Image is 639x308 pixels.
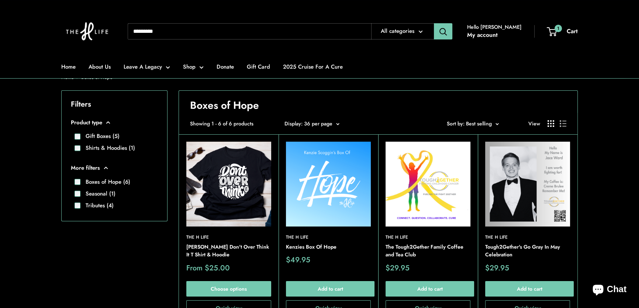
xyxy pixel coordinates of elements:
[190,119,253,128] span: Showing 1 - 6 of 6 products
[186,234,271,241] a: The H Life
[467,22,522,32] span: Hello [PERSON_NAME]
[71,117,158,128] button: Product type
[186,264,230,272] span: From $25.00
[447,119,499,128] button: Sort by: Best selling
[128,23,371,39] input: Search...
[485,142,570,226] img: Tough2Gether's Go Gray In May Celebration
[286,234,371,241] a: The H Life
[447,120,492,127] span: Sort by: Best selling
[548,120,554,127] button: Display products as grid
[548,26,578,37] a: 1 Cart
[284,120,332,127] span: Display: 36 per page
[61,7,113,55] img: The H Life
[555,24,562,32] span: 1
[186,281,271,297] a: Choose options
[386,281,474,297] button: Add to cart
[485,243,570,259] a: Tough2Gether's Go Gray In May Celebration
[124,62,170,72] a: Leave A Legacy
[386,142,470,226] img: The Tough2Gether Family Coffee and Tea Club
[80,178,130,186] label: Boxes of Hope (6)
[286,142,371,226] img: Kenzies Box Of Hope
[89,62,111,72] a: About Us
[61,74,74,81] a: Home
[286,256,310,264] span: $49.95
[386,243,470,259] a: The Tough2Gether Family Coffee and Tea Club
[247,62,270,72] a: Gift Card
[80,201,114,210] label: Tributes (4)
[286,243,371,251] a: Kenzies Box Of Hope
[283,62,343,72] a: 2025 Cruise For A Cure
[80,190,115,198] label: Seasonal (1)
[485,281,574,297] button: Add to cart
[183,62,204,72] a: Shop
[81,74,113,81] a: Boxes of Hope
[386,234,470,241] a: The H Life
[485,142,570,226] a: Tough2Gether's Go Gray In May CelebrationTough2Gether's Go Gray In May Celebration
[586,278,633,302] inbox-online-store-chat: Shopify online store chat
[186,243,271,259] a: [PERSON_NAME] Don't Over Think It T Shirt & Hoodie
[190,98,566,113] h1: Boxes of Hope
[560,120,566,127] button: Display products as list
[186,142,271,226] img: Mia Carmin Don't Over Think It T Shirt & Hoodie
[567,27,578,35] span: Cart
[467,30,498,41] a: My account
[485,264,509,272] span: $29.95
[217,62,234,72] a: Donate
[80,144,135,152] label: Shirts & Hoodies (1)
[71,163,158,173] button: More filters
[434,23,452,39] button: Search
[386,264,410,272] span: $29.95
[286,281,374,297] button: Add to cart
[284,119,339,128] button: Display: 36 per page
[528,119,540,128] span: View
[61,62,76,72] a: Home
[485,234,570,241] a: The H Life
[80,132,120,141] label: Gift Boxes (5)
[71,97,158,111] p: Filters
